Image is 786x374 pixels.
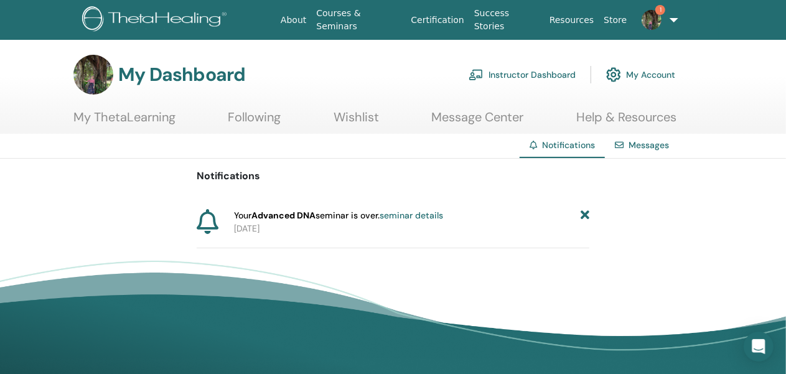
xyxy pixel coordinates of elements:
[432,110,524,134] a: Message Center
[82,6,231,34] img: logo.png
[334,110,379,134] a: Wishlist
[276,9,311,32] a: About
[655,5,665,15] span: 1
[228,110,281,134] a: Following
[234,222,589,235] p: [DATE]
[642,10,662,30] img: default.jpg
[469,61,576,88] a: Instructor Dashboard
[599,9,632,32] a: Store
[73,55,113,95] img: default.jpg
[629,139,669,151] a: Messages
[234,209,443,222] span: Your seminar is over.
[542,139,595,151] span: Notifications
[744,332,774,362] div: Open Intercom Messenger
[606,61,675,88] a: My Account
[469,2,545,38] a: Success Stories
[73,110,175,134] a: My ThetaLearning
[251,210,316,221] strong: Advanced DNA
[469,69,484,80] img: chalkboard-teacher.svg
[197,169,590,184] p: Notifications
[545,9,599,32] a: Resources
[311,2,406,38] a: Courses & Seminars
[576,110,676,134] a: Help & Resources
[606,64,621,85] img: cog.svg
[406,9,469,32] a: Certification
[118,63,245,86] h3: My Dashboard
[380,210,443,221] a: seminar details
